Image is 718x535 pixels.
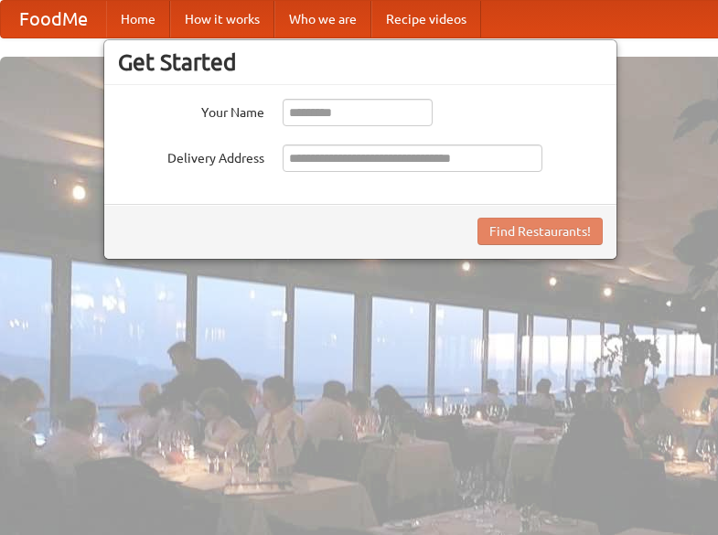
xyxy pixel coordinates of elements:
[477,218,603,245] button: Find Restaurants!
[118,144,264,167] label: Delivery Address
[274,1,371,37] a: Who we are
[371,1,481,37] a: Recipe videos
[118,48,603,76] h3: Get Started
[170,1,274,37] a: How it works
[106,1,170,37] a: Home
[118,99,264,122] label: Your Name
[1,1,106,37] a: FoodMe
